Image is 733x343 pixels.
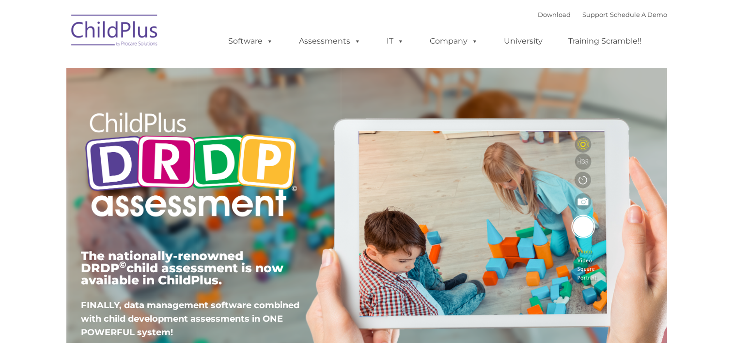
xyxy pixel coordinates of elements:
[218,31,283,51] a: Software
[81,249,283,287] span: The nationally-renowned DRDP child assessment is now available in ChildPlus.
[420,31,488,51] a: Company
[289,31,371,51] a: Assessments
[538,11,667,18] font: |
[582,11,608,18] a: Support
[81,99,301,233] img: Copyright - DRDP Logo Light
[538,11,571,18] a: Download
[559,31,651,51] a: Training Scramble!!
[119,259,126,270] sup: ©
[66,8,163,56] img: ChildPlus by Procare Solutions
[610,11,667,18] a: Schedule A Demo
[494,31,552,51] a: University
[377,31,414,51] a: IT
[81,300,299,338] span: FINALLY, data management software combined with child development assessments in ONE POWERFUL sys...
